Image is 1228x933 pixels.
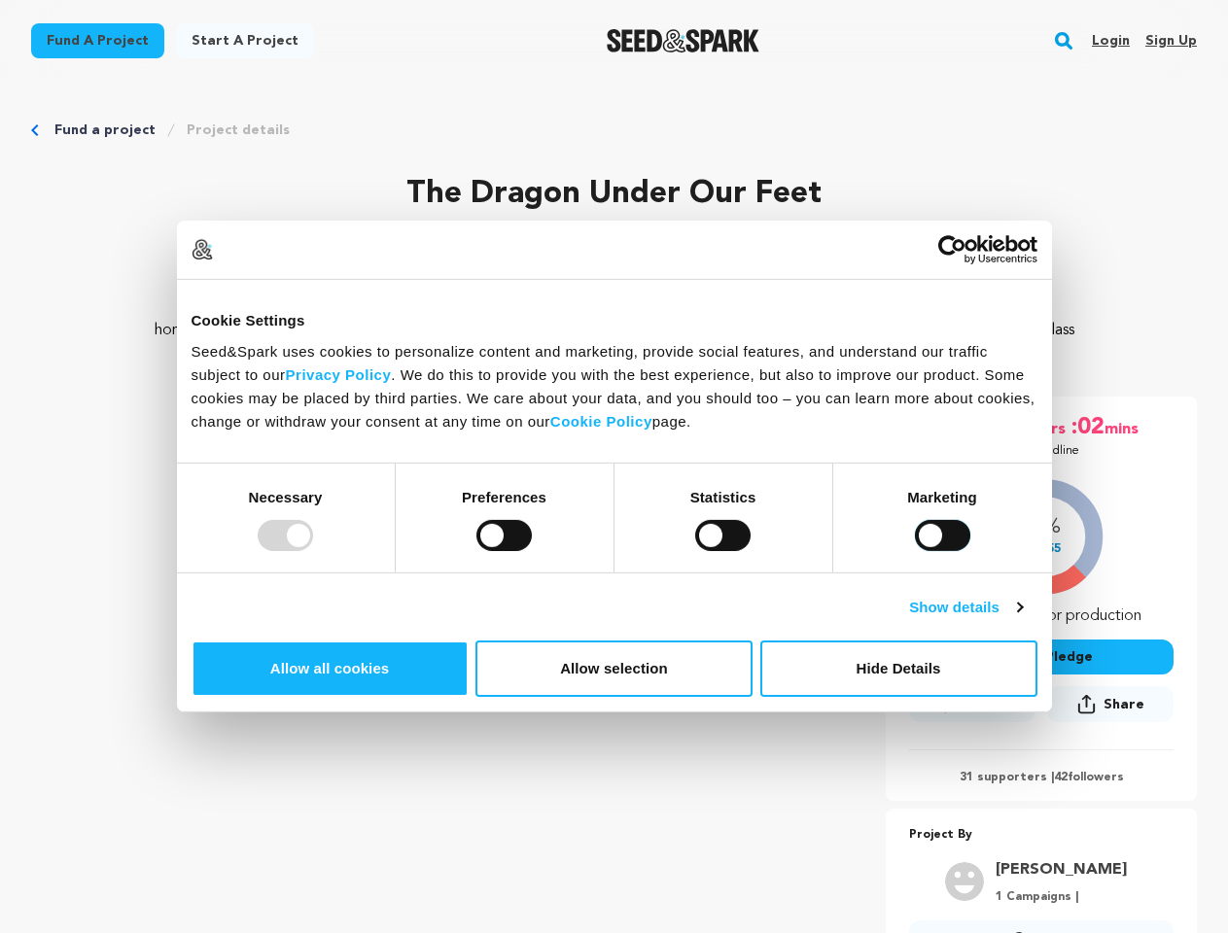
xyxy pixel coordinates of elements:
[31,121,1197,140] div: Breadcrumb
[1042,412,1070,443] span: hrs
[475,640,753,697] button: Allow selection
[909,596,1022,619] a: Show details
[1145,25,1197,56] a: Sign up
[996,889,1127,905] p: 1 Campaigns |
[187,121,290,140] a: Project details
[1047,686,1174,730] span: Share
[286,365,392,382] a: Privacy Policy
[607,29,759,52] img: Seed&Spark Logo Dark Mode
[907,488,977,504] strong: Marketing
[31,233,1197,257] p: [GEOGRAPHIC_DATA], [US_STATE] | Film Feature
[550,412,652,429] a: Cookie Policy
[1070,412,1105,443] span: :02
[1105,412,1142,443] span: mins
[31,257,1197,280] p: Documentary, Experimental
[192,339,1037,432] div: Seed&Spark uses cookies to personalize content and marketing, provide social features, and unders...
[462,488,546,504] strong: Preferences
[690,488,756,504] strong: Statistics
[54,121,156,140] a: Fund a project
[760,640,1037,697] button: Hide Details
[192,309,1037,332] div: Cookie Settings
[996,858,1127,881] a: Goto Tara Baghdassarian profile
[31,171,1197,218] p: The Dragon Under Our Feet
[192,239,213,260] img: logo
[909,824,1174,847] p: Project By
[176,23,314,58] a: Start a project
[1054,772,1068,783] span: 42
[1092,25,1130,56] a: Login
[909,770,1174,785] p: 31 supporters | followers
[945,862,984,901] img: user.png
[607,29,759,52] a: Seed&Spark Homepage
[1104,695,1144,714] span: Share
[192,640,469,697] button: Allow all cookies
[1047,686,1174,722] button: Share
[31,23,164,58] a: Fund a project
[249,488,323,504] strong: Necessary
[867,235,1037,264] a: Usercentrics Cookiebot - opens in a new window
[148,295,1080,365] p: This feature length documentary follows my journey as I investigate symbolism and lost knowledge ...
